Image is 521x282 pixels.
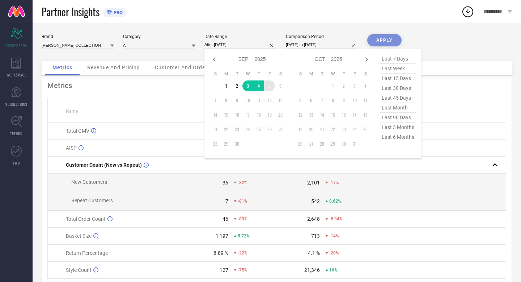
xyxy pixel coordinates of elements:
[360,95,371,106] td: Sat Oct 11 2025
[71,179,107,185] span: New Customers
[306,138,317,149] td: Mon Oct 27 2025
[264,124,275,135] td: Fri Sep 26 2025
[380,93,416,103] span: last 45 days
[221,109,232,120] td: Mon Sep 15 2025
[349,138,360,149] td: Fri Oct 31 2025
[213,250,228,256] div: 8.89 %
[66,216,106,222] span: Total Order Count
[295,109,306,120] td: Sun Oct 12 2025
[210,55,219,64] div: Previous month
[307,216,320,222] div: 2,648
[232,80,242,91] td: Tue Sep 02 2025
[242,95,253,106] td: Wed Sep 10 2025
[329,250,339,256] span: -20%
[317,124,327,135] td: Tue Oct 21 2025
[327,95,338,106] td: Wed Oct 08 2025
[338,80,349,91] td: Thu Oct 02 2025
[42,34,114,39] div: Brand
[232,95,242,106] td: Tue Sep 09 2025
[253,109,264,120] td: Thu Sep 18 2025
[221,71,232,77] th: Monday
[66,145,77,151] span: AISP
[7,72,26,78] span: WORKSPACE
[6,43,27,48] span: SCORECARDS
[66,162,142,168] span: Customer Count (New vs Repeat)
[327,80,338,91] td: Wed Oct 01 2025
[461,5,474,18] div: Open download list
[66,128,89,134] span: Total GMV
[242,124,253,135] td: Wed Sep 24 2025
[238,233,250,239] span: 8.72%
[304,267,320,273] div: 21,346
[221,95,232,106] td: Mon Sep 08 2025
[327,71,338,77] th: Wednesday
[216,233,228,239] div: 1,197
[238,216,247,221] span: -80%
[210,71,221,77] th: Sunday
[317,138,327,149] td: Tue Oct 28 2025
[307,180,320,186] div: 2,101
[253,95,264,106] td: Thu Sep 11 2025
[349,71,360,77] th: Friday
[238,250,247,256] span: -22%
[380,113,416,123] span: last 90 days
[338,95,349,106] td: Thu Oct 09 2025
[221,124,232,135] td: Mon Sep 22 2025
[210,124,221,135] td: Sun Sep 21 2025
[221,80,232,91] td: Mon Sep 01 2025
[87,65,140,70] span: Revenue And Pricing
[349,109,360,120] td: Fri Oct 17 2025
[66,233,92,239] span: Basket Size
[242,109,253,120] td: Wed Sep 17 2025
[349,124,360,135] td: Fri Oct 24 2025
[306,71,317,77] th: Monday
[155,65,210,70] span: Customer And Orders
[360,124,371,135] td: Sat Oct 25 2025
[360,71,371,77] th: Saturday
[349,95,360,106] td: Fri Oct 10 2025
[66,250,108,256] span: Return Percentage
[275,109,286,120] td: Sat Sep 20 2025
[264,95,275,106] td: Fri Sep 12 2025
[380,54,416,64] span: last 7 days
[264,80,275,91] td: Fri Sep 05 2025
[238,268,247,273] span: -75%
[210,138,221,149] td: Sun Sep 28 2025
[232,124,242,135] td: Tue Sep 23 2025
[253,124,264,135] td: Thu Sep 25 2025
[204,34,277,39] div: Date Range
[360,109,371,120] td: Sat Oct 18 2025
[13,160,20,166] span: FWD
[327,124,338,135] td: Wed Oct 22 2025
[210,95,221,106] td: Sun Sep 07 2025
[123,34,195,39] div: Category
[295,95,306,106] td: Sun Oct 05 2025
[360,80,371,91] td: Sat Oct 04 2025
[275,80,286,91] td: Sat Sep 06 2025
[380,123,416,132] span: last 3 months
[329,199,341,204] span: 8.62%
[238,199,247,204] span: -81%
[362,55,371,64] div: Next month
[295,71,306,77] th: Sunday
[275,71,286,77] th: Saturday
[338,124,349,135] td: Thu Oct 23 2025
[311,233,320,239] div: 713
[380,64,416,74] span: last week
[286,34,358,39] div: Comparison Period
[66,109,78,114] span: Name
[66,267,92,273] span: Style Count
[327,109,338,120] td: Wed Oct 15 2025
[223,216,228,222] div: 46
[317,95,327,106] td: Tue Oct 07 2025
[317,109,327,120] td: Tue Oct 14 2025
[311,198,320,204] div: 542
[253,71,264,77] th: Thursday
[210,109,221,120] td: Sun Sep 14 2025
[338,138,349,149] td: Thu Oct 30 2025
[264,71,275,77] th: Friday
[238,180,247,185] span: -82%
[223,180,228,186] div: 36
[380,103,416,113] span: last month
[264,109,275,120] td: Fri Sep 19 2025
